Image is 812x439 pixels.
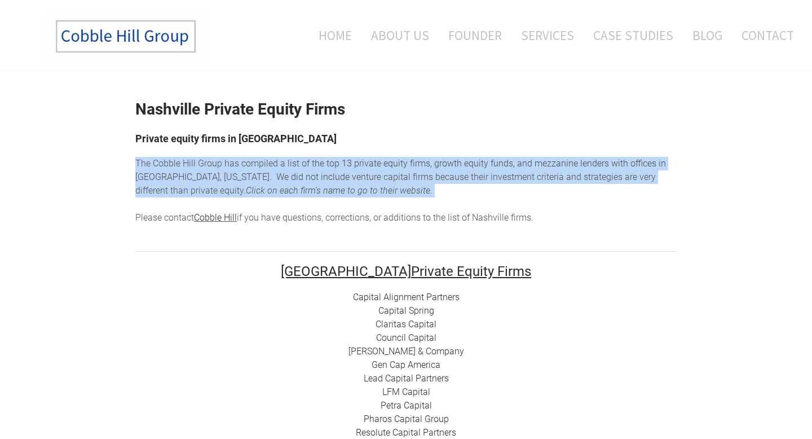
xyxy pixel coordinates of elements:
[378,305,434,316] a: Capital Spring
[353,292,460,302] a: Capital Alignment Partners
[363,12,438,59] a: About Us
[135,157,677,225] div: he top 13 private equity firms, growth equity funds, and mezzanine lenders with offices in [GEOGR...
[376,319,436,330] a: Claritas Capital
[513,12,582,59] a: Services
[585,12,682,59] a: Case Studies
[43,12,212,62] img: The Cobble Hill Group LLC
[376,332,436,343] a: Council Capital
[281,264,531,279] font: Private Equity Firms
[302,12,360,59] a: Home
[364,373,449,384] a: Lead Capital Partners
[135,172,656,196] span: enture capital firms because their investment criteria and strategies are very different than pri...
[381,400,432,411] a: Petra Capital
[382,387,430,397] a: LFM Capital
[281,264,411,279] font: [GEOGRAPHIC_DATA]
[135,212,533,223] span: Please contact if you have questions, corrections, or additions to the list of Nashville firms.
[684,12,731,59] a: Blog
[194,212,237,223] a: Cobble Hill
[246,185,433,196] em: Click on each firm's name to go to their website. ​
[356,427,456,438] a: Resolute Capital Partners
[733,12,794,59] a: Contact
[372,359,440,370] a: Gen Cap America
[364,414,449,424] a: Pharos Capital Group
[348,346,464,357] a: [PERSON_NAME] & Company
[135,100,345,118] strong: Nashville Private Equity Firms
[135,158,315,169] span: The Cobble Hill Group has compiled a list of t
[440,12,510,59] a: Founder
[135,133,337,144] font: Private equity firms in [GEOGRAPHIC_DATA]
